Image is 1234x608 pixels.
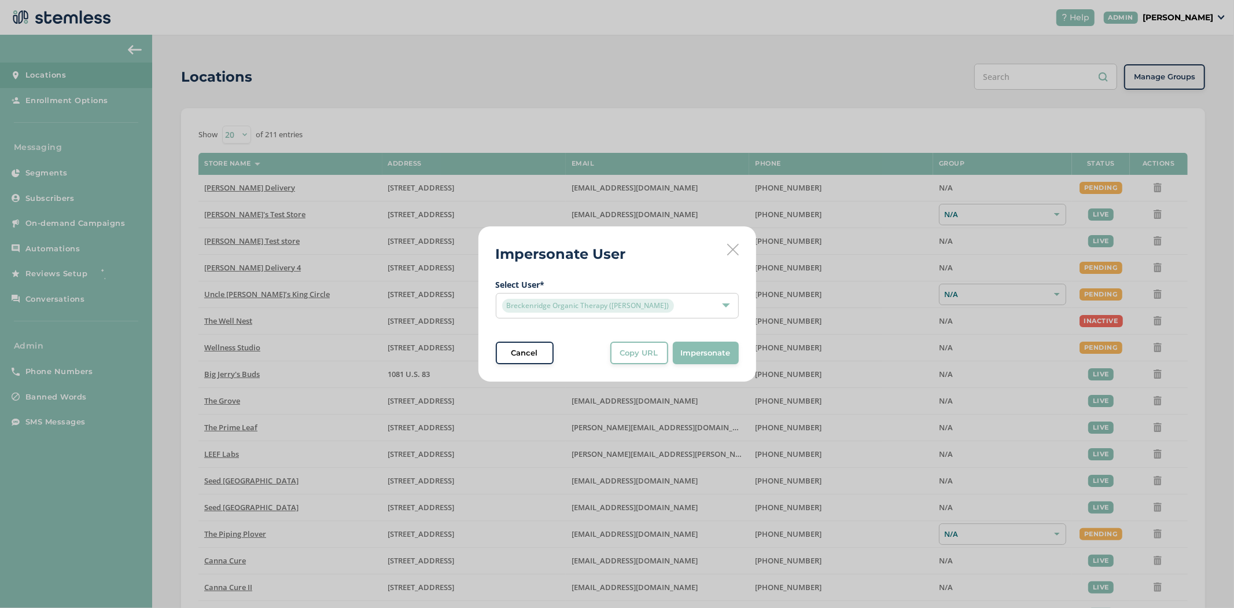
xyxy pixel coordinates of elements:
[496,244,626,265] h2: Impersonate User
[502,299,674,313] span: Breckenridge Organic Therapy ([PERSON_NAME])
[620,347,658,359] span: Copy URL
[681,347,731,359] span: Impersonate
[1176,552,1234,608] iframe: Chat Widget
[496,279,739,291] label: Select User
[496,342,554,365] button: Cancel
[610,342,668,365] button: Copy URL
[673,342,739,365] button: Impersonate
[511,347,538,359] span: Cancel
